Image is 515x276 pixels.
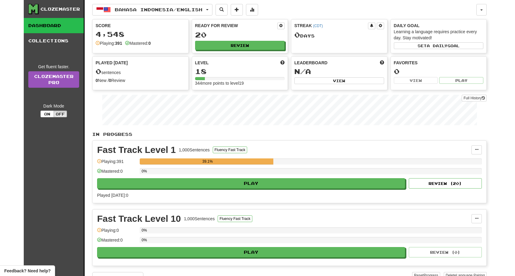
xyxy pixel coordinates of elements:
div: New / Review [96,77,185,83]
span: Open feedback widget [4,268,51,274]
div: Mastered: [125,40,151,46]
button: Play [97,247,405,257]
span: Played [DATE]: 0 [97,193,128,198]
div: 18 [195,68,285,75]
button: More stats [246,4,258,16]
button: Fluency Fast Track [218,215,252,222]
button: Play [97,178,405,189]
button: Review [195,41,285,50]
div: 20 [195,31,285,39]
div: Playing: [96,40,122,46]
a: (CDT) [313,24,323,28]
button: View [294,77,384,84]
a: Dashboard [24,18,84,33]
div: Mastered: 0 [97,168,137,178]
span: Played [DATE] [96,60,128,66]
strong: 0 [148,41,151,46]
button: View [394,77,438,84]
span: This week in points, UTC [380,60,384,66]
span: Bahasa Indonesia / English [115,7,202,12]
div: Playing: 0 [97,227,137,237]
div: Clozemaster [40,6,80,12]
span: Score more points to level up [280,60,285,66]
div: Score [96,23,185,29]
div: Dark Mode [28,103,79,109]
strong: 0 [96,78,98,83]
button: Seta dailygoal [394,42,484,49]
div: 344 more points to level 19 [195,80,285,86]
button: Search sentences [215,4,228,16]
div: Get fluent faster. [28,64,79,70]
div: 39.1% [142,158,273,165]
a: ClozemasterPro [28,71,79,88]
a: Collections [24,33,84,48]
div: 0 [394,68,484,75]
button: Bahasa Indonesia/English [92,4,212,16]
span: 0 [294,30,300,39]
button: Off [54,111,67,117]
div: 1,000 Sentences [184,216,215,222]
button: Review (0) [409,247,482,257]
div: Ready for Review [195,23,278,29]
div: sentences [96,68,185,76]
button: On [40,111,54,117]
button: Full History [462,95,487,101]
div: Favorites [394,60,484,66]
button: Add sentence to collection [231,4,243,16]
strong: 0 [109,78,111,83]
div: Daily Goal [394,23,484,29]
span: 0 [96,67,101,76]
div: 4,548 [96,30,185,38]
span: a daily [427,44,447,48]
strong: 391 [115,41,122,46]
div: Streak [294,23,368,29]
div: Learning a language requires practice every day. Stay motivated! [394,29,484,41]
span: Level [195,60,209,66]
div: Fast Track Level 1 [97,145,176,154]
div: 1,000 Sentences [179,147,210,153]
button: Fluency Fast Track [213,147,247,153]
div: Playing: 391 [97,158,137,168]
p: In Progress [92,131,487,137]
button: Play [439,77,483,84]
button: Review (20) [409,178,482,189]
span: Leaderboard [294,60,328,66]
div: Mastered: 0 [97,237,137,247]
div: Day s [294,31,384,39]
div: Fast Track Level 10 [97,214,181,223]
span: N/A [294,67,311,76]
